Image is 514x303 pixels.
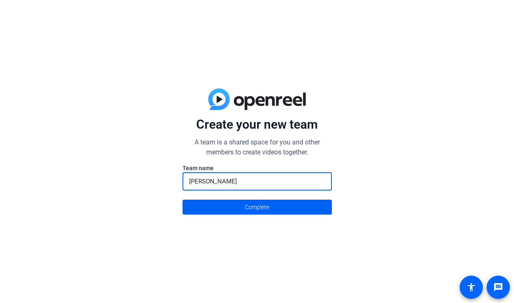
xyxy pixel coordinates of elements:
input: Enter here [189,176,325,186]
label: Team name [183,164,332,172]
mat-icon: accessibility [466,282,476,292]
mat-icon: message [493,282,503,292]
p: Create your new team [183,117,332,132]
button: Complete [183,200,332,215]
p: A team is a shared space for you and other members to create videos together. [183,137,332,157]
img: blue-gradient.svg [208,88,306,110]
span: Complete [245,199,269,215]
